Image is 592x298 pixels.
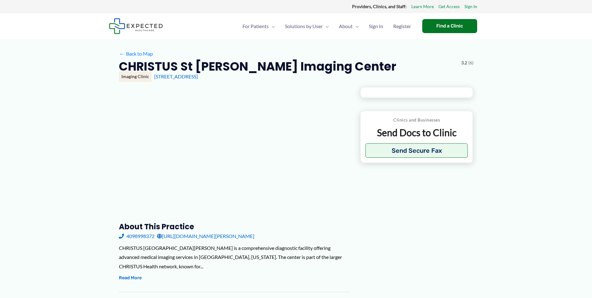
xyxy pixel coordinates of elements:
p: Send Docs to Clinic [365,127,468,139]
button: Send Secure Fax [365,143,468,158]
a: AboutMenu Toggle [334,15,364,37]
a: [URL][DOMAIN_NAME][PERSON_NAME] [157,231,254,241]
a: Sign In [364,15,388,37]
span: ← [119,51,125,57]
strong: Providers, Clinics, and Staff: [352,4,407,9]
a: Find a Clinic [422,19,477,33]
span: Menu Toggle [353,15,359,37]
span: Sign In [369,15,383,37]
a: Solutions by UserMenu Toggle [280,15,334,37]
nav: Primary Site Navigation [237,15,416,37]
span: 3.2 [461,59,467,67]
h2: CHRISTUS St [PERSON_NAME] Imaging Center [119,59,396,74]
div: Imaging Clinic [119,71,152,82]
a: [STREET_ADDRESS] [154,73,198,79]
a: 4098998372 [119,231,154,241]
span: For Patients [242,15,269,37]
span: Register [393,15,411,37]
span: About [339,15,353,37]
h3: About this practice [119,222,350,231]
img: Expected Healthcare Logo - side, dark font, small [109,18,163,34]
p: Clinics and Businesses [365,116,468,124]
button: Read More [119,274,142,282]
span: Menu Toggle [323,15,329,37]
div: CHRISTUS [GEOGRAPHIC_DATA][PERSON_NAME] is a comprehensive diagnostic facility offering advanced ... [119,243,350,271]
a: For PatientsMenu Toggle [237,15,280,37]
a: Get Access [438,2,460,11]
a: Register [388,15,416,37]
span: (6) [468,59,473,67]
span: Menu Toggle [269,15,275,37]
a: Sign In [464,2,477,11]
span: Solutions by User [285,15,323,37]
a: ←Back to Map [119,49,153,58]
a: Learn More [411,2,434,11]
